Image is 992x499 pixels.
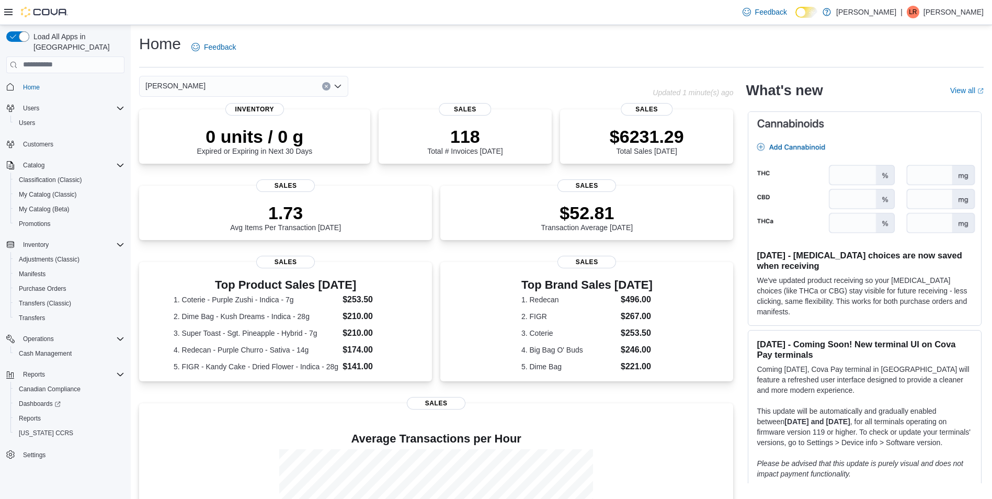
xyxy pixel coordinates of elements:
h2: What's new [746,82,823,99]
img: Cova [21,7,68,17]
a: Feedback [738,2,791,22]
button: Customers [2,137,129,152]
button: Users [10,116,129,130]
span: Users [19,102,124,115]
span: Reports [15,412,124,425]
span: Reports [19,368,124,381]
button: Purchase Orders [10,281,129,296]
a: Customers [19,138,58,151]
span: Canadian Compliance [15,383,124,395]
p: [PERSON_NAME] [836,6,896,18]
dd: $246.00 [621,344,653,356]
a: Classification (Classic) [15,174,86,186]
em: Please be advised that this update is purely visual and does not impact payment functionality. [757,459,963,478]
button: Transfers [10,311,129,325]
div: Total Sales [DATE] [610,126,684,155]
a: Manifests [15,268,50,280]
span: Transfers [15,312,124,324]
input: Dark Mode [795,7,817,18]
span: Customers [23,140,53,149]
button: Catalog [2,158,129,173]
dd: $174.00 [343,344,397,356]
span: Adjustments (Classic) [19,255,79,264]
h4: Average Transactions per Hour [147,433,725,445]
span: Sales [557,256,616,268]
dd: $141.00 [343,360,397,373]
button: Inventory [2,237,129,252]
span: Manifests [15,268,124,280]
span: Purchase Orders [15,282,124,295]
button: Operations [2,332,129,346]
a: Home [19,81,44,94]
span: Promotions [15,218,124,230]
a: Dashboards [10,396,129,411]
p: $6231.29 [610,126,684,147]
span: Load All Apps in [GEOGRAPHIC_DATA] [29,31,124,52]
p: Updated 1 minute(s) ago [653,88,733,97]
span: Catalog [19,159,124,172]
dd: $496.00 [621,293,653,306]
span: Users [23,104,39,112]
dt: 3. Coterie [521,328,617,338]
a: Canadian Compliance [15,383,85,395]
span: Dashboards [19,400,61,408]
p: | [900,6,903,18]
div: Expired or Expiring in Next 30 Days [197,126,312,155]
button: Catalog [19,159,49,172]
dd: $210.00 [343,310,397,323]
span: Feedback [204,42,236,52]
dt: 1. Redecan [521,294,617,305]
button: Canadian Compliance [10,382,129,396]
span: Washington CCRS [15,427,124,439]
button: Reports [19,368,49,381]
button: Classification (Classic) [10,173,129,187]
a: Feedback [187,37,240,58]
dt: 4. Big Bag O' Buds [521,345,617,355]
button: [US_STATE] CCRS [10,426,129,440]
span: Home [19,81,124,94]
button: Reports [2,367,129,382]
span: [PERSON_NAME] [145,80,206,92]
a: Purchase Orders [15,282,71,295]
span: Cash Management [15,347,124,360]
span: Transfers [19,314,45,322]
a: Adjustments (Classic) [15,253,84,266]
span: Reports [19,414,41,423]
a: View allExternal link [950,86,984,95]
span: Dashboards [15,398,124,410]
a: My Catalog (Classic) [15,188,81,201]
span: Customers [19,138,124,151]
span: Inventory [19,239,124,251]
span: Settings [23,451,45,459]
span: Settings [19,448,124,461]
span: Adjustments (Classic) [15,253,124,266]
button: Operations [19,333,58,345]
span: Classification (Classic) [19,176,82,184]
div: Lyle Reil [907,6,919,18]
span: Classification (Classic) [15,174,124,186]
dt: 4. Redecan - Purple Churro - Sativa - 14g [174,345,338,355]
span: Sales [256,179,315,192]
span: Users [19,119,35,127]
p: 0 units / 0 g [197,126,312,147]
nav: Complex example [6,75,124,490]
dd: $267.00 [621,310,653,323]
h3: Top Brand Sales [DATE] [521,279,653,291]
p: [PERSON_NAME] [923,6,984,18]
button: Manifests [10,267,129,281]
span: [US_STATE] CCRS [19,429,73,437]
span: Transfers (Classic) [19,299,71,308]
a: Promotions [15,218,55,230]
button: My Catalog (Beta) [10,202,129,217]
span: Users [15,117,124,129]
p: This update will be automatically and gradually enabled between , for all terminals operating on ... [757,406,973,448]
a: [US_STATE] CCRS [15,427,77,439]
h3: [DATE] - [MEDICAL_DATA] choices are now saved when receiving [757,250,973,271]
h1: Home [139,33,181,54]
a: Transfers [15,312,49,324]
p: Coming [DATE], Cova Pay terminal in [GEOGRAPHIC_DATA] will feature a refreshed user interface des... [757,364,973,395]
svg: External link [977,88,984,94]
span: Sales [621,103,672,116]
h3: Top Product Sales [DATE] [174,279,397,291]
